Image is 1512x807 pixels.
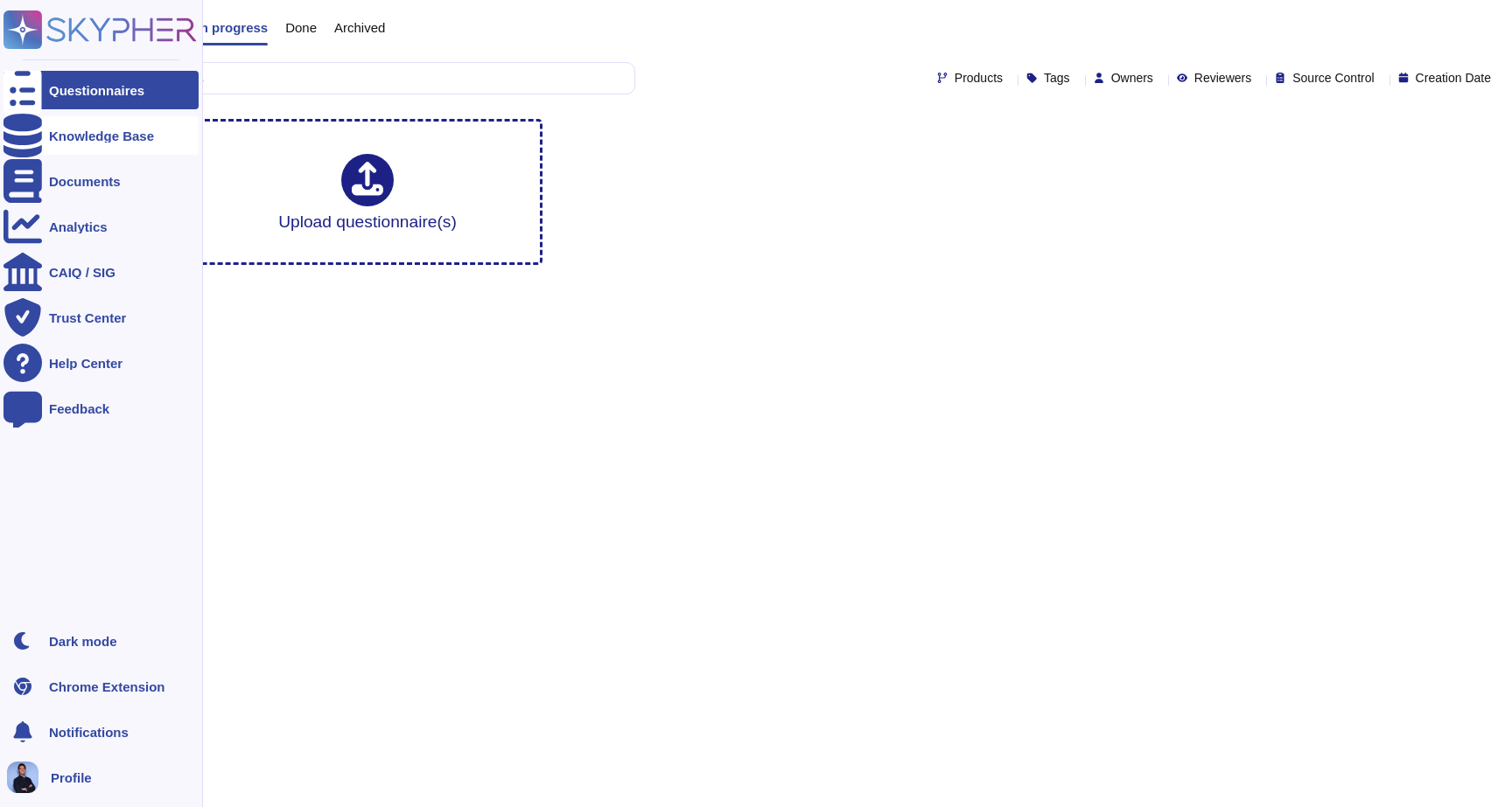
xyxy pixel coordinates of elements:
[49,680,165,693] div: Chrome Extension
[49,129,154,143] div: Knowledge Base
[3,207,199,246] a: Analytics
[3,162,199,200] a: Documents
[49,84,144,97] div: Questionnaires
[196,21,268,34] span: In progress
[3,344,199,382] a: Help Center
[49,175,121,188] div: Documents
[1194,72,1251,84] span: Reviewers
[49,726,129,739] span: Notifications
[1292,72,1374,84] span: Source Control
[955,72,1003,84] span: Products
[3,667,199,706] a: Chrome Extension
[51,771,92,784] span: Profile
[7,762,38,793] img: user
[285,21,317,34] span: Done
[49,357,122,370] div: Help Center
[278,154,457,230] div: Upload questionnaire(s)
[3,116,199,155] a: Knowledge Base
[334,21,385,34] span: Archived
[3,71,199,109] a: Questionnaires
[1044,72,1070,84] span: Tags
[49,220,108,233] div: Analytics
[49,311,126,324] div: Trust Center
[49,266,115,279] div: CAIQ / SIG
[69,63,634,94] input: Search by keywords
[3,758,51,797] button: user
[49,635,117,648] div: Dark mode
[3,298,199,337] a: Trust Center
[3,253,199,291] a: CAIQ / SIG
[1111,72,1153,84] span: Owners
[49,402,109,415] div: Feedback
[3,389,199,428] a: Feedback
[1416,72,1491,84] span: Creation Date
